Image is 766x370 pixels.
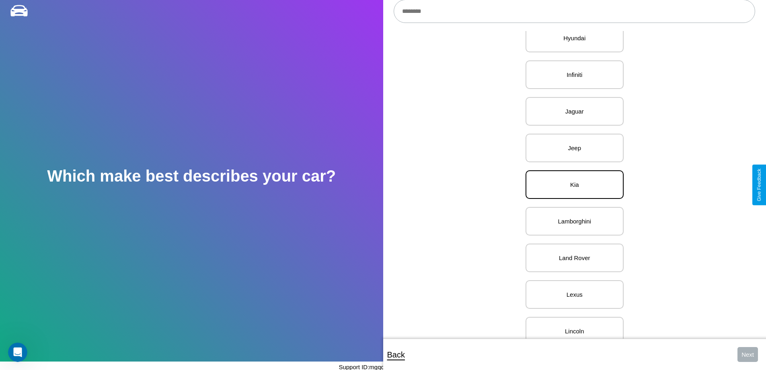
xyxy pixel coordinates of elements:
[534,33,615,43] p: Hyundai
[737,347,758,362] button: Next
[534,179,615,190] p: Kia
[387,347,405,362] p: Back
[534,143,615,153] p: Jeep
[534,69,615,80] p: Infiniti
[534,106,615,117] p: Jaguar
[534,289,615,300] p: Lexus
[534,216,615,227] p: Lamborghini
[534,252,615,263] p: Land Rover
[756,169,762,201] div: Give Feedback
[534,326,615,337] p: Lincoln
[8,343,27,362] iframe: Intercom live chat
[47,167,336,185] h2: Which make best describes your car?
